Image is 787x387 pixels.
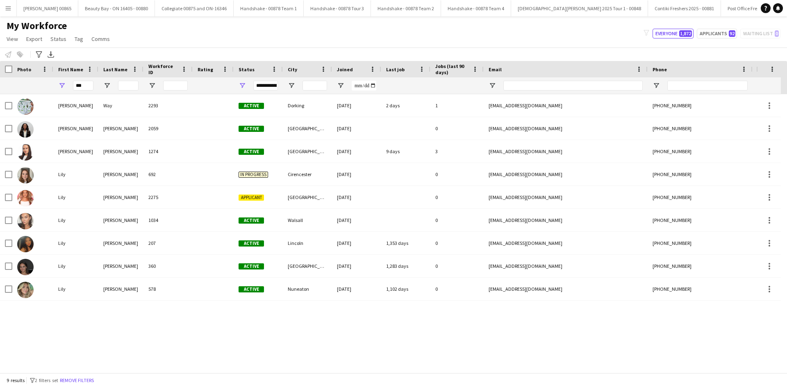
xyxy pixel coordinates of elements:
[7,20,67,32] span: My Workforce
[53,94,98,117] div: [PERSON_NAME]
[430,140,484,163] div: 3
[332,117,381,140] div: [DATE]
[386,66,405,72] span: Last job
[239,172,268,178] span: In progress
[26,35,42,43] span: Export
[484,94,648,117] div: [EMAIL_ADDRESS][DOMAIN_NAME]
[103,66,127,72] span: Last Name
[239,103,264,109] span: Active
[283,163,332,186] div: Cirencester
[648,186,753,208] div: [PHONE_NUMBER]
[648,140,753,163] div: [PHONE_NUMBER]
[288,66,297,72] span: City
[3,34,21,44] a: View
[503,81,643,91] input: Email Filter Input
[50,35,66,43] span: Status
[143,209,193,231] div: 1034
[484,140,648,163] div: [EMAIL_ADDRESS][DOMAIN_NAME]
[332,232,381,254] div: [DATE]
[332,94,381,117] div: [DATE]
[198,66,213,72] span: Rating
[17,0,78,16] button: [PERSON_NAME] 00865
[648,117,753,140] div: [PHONE_NUMBER]
[143,186,193,208] div: 2275
[288,82,295,89] button: Open Filter Menu
[148,82,156,89] button: Open Filter Menu
[648,209,753,231] div: [PHONE_NUMBER]
[53,255,98,277] div: Lily
[53,232,98,254] div: Lily
[648,0,721,16] button: Contiki Freshers 2025 - 00881
[283,117,332,140] div: [GEOGRAPHIC_DATA]
[98,140,143,163] div: [PERSON_NAME]
[729,30,735,37] span: 92
[118,81,139,91] input: Last Name Filter Input
[283,94,332,117] div: Dorking
[88,34,113,44] a: Comms
[332,209,381,231] div: [DATE]
[337,82,344,89] button: Open Filter Menu
[53,209,98,231] div: Lily
[332,186,381,208] div: [DATE]
[23,34,45,44] a: Export
[435,63,469,75] span: Jobs (last 90 days)
[17,98,34,115] img: Lili Way
[484,278,648,300] div: [EMAIL_ADDRESS][DOMAIN_NAME]
[283,278,332,300] div: Nuneaton
[148,63,178,75] span: Workforce ID
[58,82,66,89] button: Open Filter Menu
[103,82,111,89] button: Open Filter Menu
[17,236,34,252] img: Lily Lewis-Gorman
[332,255,381,277] div: [DATE]
[304,0,371,16] button: Handshake - 00878 Tour 3
[653,66,667,72] span: Phone
[283,209,332,231] div: Walsall
[352,81,376,91] input: Joined Filter Input
[430,186,484,208] div: 0
[484,163,648,186] div: [EMAIL_ADDRESS][DOMAIN_NAME]
[143,140,193,163] div: 1274
[143,117,193,140] div: 2059
[430,117,484,140] div: 0
[653,82,660,89] button: Open Filter Menu
[98,117,143,140] div: [PERSON_NAME]
[78,0,155,16] button: Beauty Bay - ON 16405 - 00880
[98,255,143,277] div: [PERSON_NAME]
[303,81,327,91] input: City Filter Input
[239,149,264,155] span: Active
[283,140,332,163] div: [GEOGRAPHIC_DATA]
[648,163,753,186] div: [PHONE_NUMBER]
[648,232,753,254] div: [PHONE_NUMBER]
[239,217,264,224] span: Active
[489,82,496,89] button: Open Filter Menu
[697,29,737,38] button: Applicants92
[381,255,430,277] div: 1,283 days
[143,255,193,277] div: 360
[239,240,264,247] span: Active
[430,163,484,186] div: 0
[667,81,748,91] input: Phone Filter Input
[511,0,648,16] button: [DEMOGRAPHIC_DATA][PERSON_NAME] 2025 Tour 1 - 00848
[283,255,332,277] div: [GEOGRAPHIC_DATA]
[53,186,98,208] div: Lily
[648,255,753,277] div: [PHONE_NUMBER]
[381,278,430,300] div: 1,102 days
[381,232,430,254] div: 1,353 days
[58,376,96,385] button: Remove filters
[381,140,430,163] div: 9 days
[17,167,34,183] img: Lily Bryant
[239,66,255,72] span: Status
[17,121,34,138] img: Liliany Miranda Lopes
[484,232,648,254] div: [EMAIL_ADDRESS][DOMAIN_NAME]
[98,163,143,186] div: [PERSON_NAME]
[441,0,511,16] button: Handshake - 00878 Team 4
[143,94,193,117] div: 2293
[679,30,692,37] span: 1,872
[155,0,234,16] button: Collegiate 00875 and ON-16346
[648,94,753,117] div: [PHONE_NUMBER]
[430,209,484,231] div: 0
[283,186,332,208] div: [GEOGRAPHIC_DATA]
[143,232,193,254] div: 207
[98,278,143,300] div: [PERSON_NAME]
[337,66,353,72] span: Joined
